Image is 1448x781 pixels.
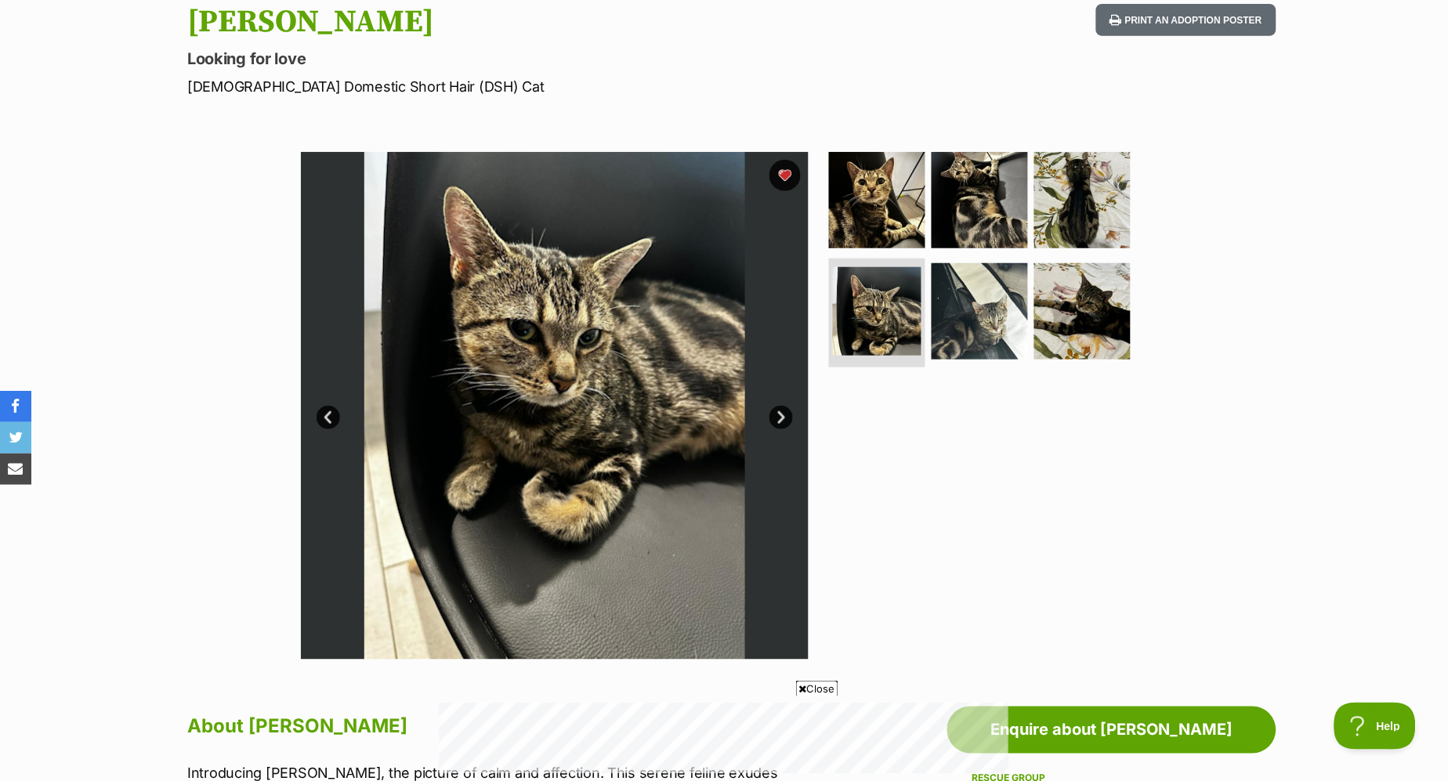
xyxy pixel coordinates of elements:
img: Photo of Emma [932,152,1028,248]
img: Photo of Emma [1034,263,1131,360]
img: Photo of Emma [829,152,925,248]
h1: [PERSON_NAME] [187,4,850,40]
span: Close [796,681,838,696]
img: Photo of Emma [833,267,921,356]
h2: About [PERSON_NAME] [187,710,834,744]
img: Photo of Emma [932,263,1028,360]
button: favourite [769,160,801,191]
a: Next [769,406,793,429]
button: Print an adoption poster [1096,4,1276,36]
p: [DEMOGRAPHIC_DATA] Domestic Short Hair (DSH) Cat [187,76,850,97]
iframe: Help Scout Beacon - Open [1334,703,1417,750]
iframe: Advertisement [439,703,1009,773]
a: Enquire about [PERSON_NAME] [947,707,1276,754]
img: Photo of Emma [1034,152,1131,248]
a: Prev [317,406,340,429]
p: Looking for love [187,48,850,70]
img: Photo of Emma [301,152,809,660]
